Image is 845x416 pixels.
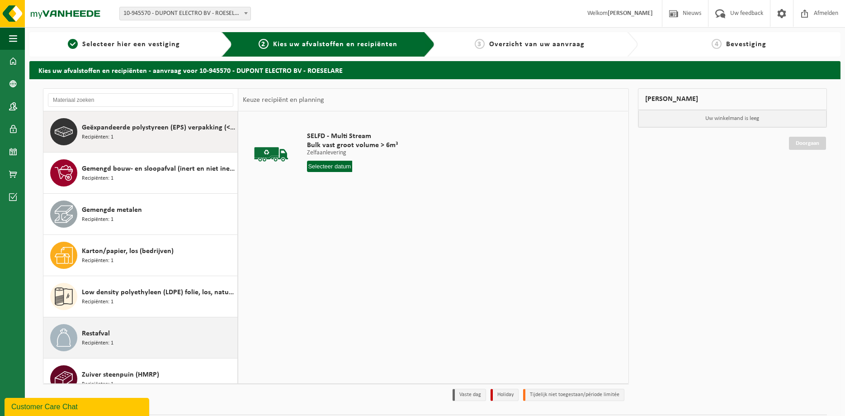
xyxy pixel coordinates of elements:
span: 1 [68,39,78,49]
span: Geëxpandeerde polystyreen (EPS) verpakking (< 1 m² per stuk), recycleerbaar [82,122,235,133]
span: Restafval [82,328,110,339]
span: Gemengd bouw- en sloopafval (inert en niet inert) [82,163,235,174]
span: Recipiënten: 1 [82,257,113,265]
li: Tijdelijk niet toegestaan/période limitée [523,389,624,401]
span: Gemengde metalen [82,205,142,215]
a: 1Selecteer hier een vestiging [34,39,214,50]
span: Kies uw afvalstoffen en recipiënten [273,41,397,48]
button: Gemengde metalen Recipiënten: 1 [43,194,238,235]
input: Materiaal zoeken [48,93,233,107]
span: Low density polyethyleen (LDPE) folie, los, naturel [82,287,235,298]
div: [PERSON_NAME] [638,88,827,110]
strong: [PERSON_NAME] [608,10,653,17]
span: 10-945570 - DUPONT ELECTRO BV - ROESELARE [120,7,250,20]
span: Recipiënten: 1 [82,339,113,348]
button: Gemengd bouw- en sloopafval (inert en niet inert) Recipiënten: 1 [43,153,238,194]
span: 10-945570 - DUPONT ELECTRO BV - ROESELARE [119,7,251,20]
span: Overzicht van uw aanvraag [489,41,585,48]
h2: Kies uw afvalstoffen en recipiënten - aanvraag voor 10-945570 - DUPONT ELECTRO BV - ROESELARE [29,61,840,79]
button: Zuiver steenpuin (HMRP) Recipiënten: 1 [43,359,238,399]
p: Zelfaanlevering [307,150,398,156]
span: Recipiënten: 1 [82,174,113,183]
a: Doorgaan [789,137,826,150]
span: Recipiënten: 1 [82,133,113,142]
button: Restafval Recipiënten: 1 [43,317,238,359]
li: Holiday [491,389,519,401]
li: Vaste dag [453,389,486,401]
span: Recipiënten: 1 [82,298,113,306]
button: Geëxpandeerde polystyreen (EPS) verpakking (< 1 m² per stuk), recycleerbaar Recipiënten: 1 [43,111,238,153]
span: Bevestiging [726,41,766,48]
span: 3 [475,39,485,49]
iframe: chat widget [5,396,151,416]
span: Bulk vast groot volume > 6m³ [307,141,398,150]
span: 2 [259,39,269,49]
div: Keuze recipiënt en planning [238,89,329,111]
span: Recipiënten: 1 [82,215,113,224]
button: Karton/papier, los (bedrijven) Recipiënten: 1 [43,235,238,276]
p: Uw winkelmand is leeg [638,110,827,127]
input: Selecteer datum [307,161,353,172]
span: Recipiënten: 1 [82,380,113,389]
span: SELFD - Multi Stream [307,132,398,141]
button: Low density polyethyleen (LDPE) folie, los, naturel Recipiënten: 1 [43,276,238,317]
span: 4 [712,39,722,49]
span: Karton/papier, los (bedrijven) [82,246,174,257]
span: Zuiver steenpuin (HMRP) [82,369,159,380]
span: Selecteer hier een vestiging [82,41,180,48]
